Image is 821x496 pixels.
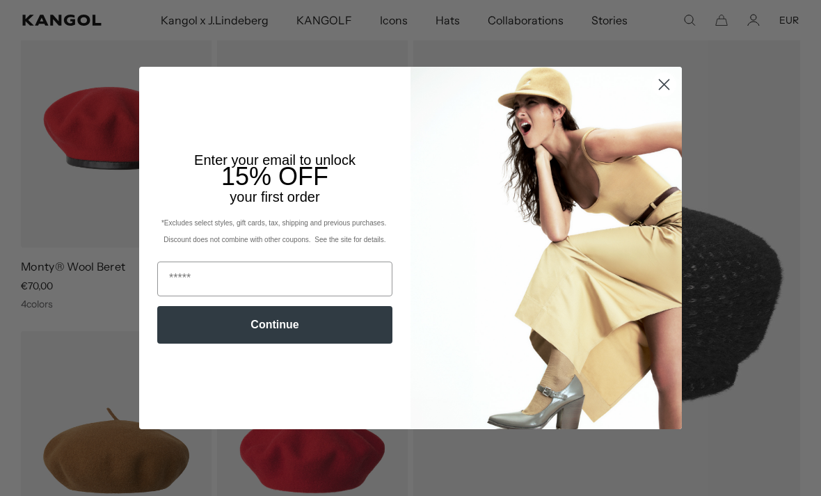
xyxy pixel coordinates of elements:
button: Close dialog [652,72,676,97]
span: *Excludes select styles, gift cards, tax, shipping and previous purchases. Discount does not comb... [161,219,388,243]
span: 15% OFF [221,162,328,191]
span: Enter your email to unlock [194,152,356,168]
span: your first order [230,189,319,205]
img: 93be19ad-e773-4382-80b9-c9d740c9197f.jpeg [410,67,682,429]
input: Email [157,262,392,296]
button: Continue [157,306,392,344]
